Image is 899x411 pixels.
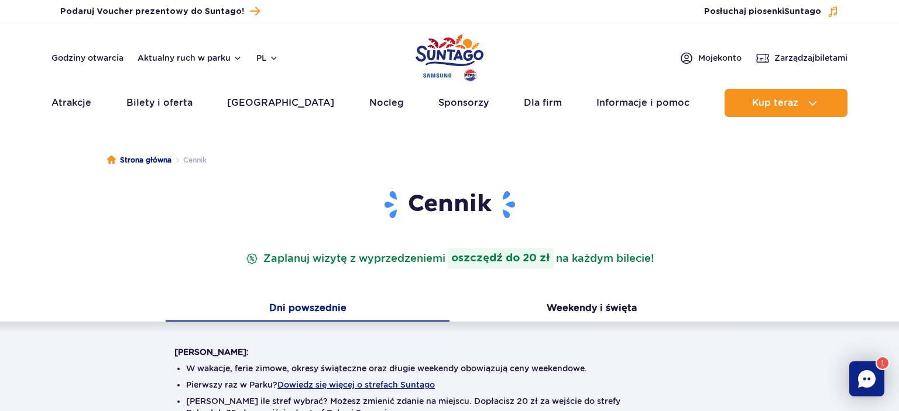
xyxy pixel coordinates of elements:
a: Dla firm [524,89,562,117]
li: Cennik [171,154,207,166]
div: 1 [876,356,890,370]
span: Kup teraz [752,98,798,108]
button: pl [256,52,279,64]
div: Chat [849,361,884,396]
button: Aktualny ruch w parku [138,53,242,63]
span: Suntago [784,8,821,16]
button: Posłuchaj piosenkiSuntago [704,6,839,18]
button: Weekendy i święta [449,297,733,322]
p: Zaplanuj wizytę z wyprzedzeniem na każdym bilecie! [243,248,656,269]
span: Moje konto [698,52,742,64]
a: Godziny otwarcia [52,52,123,64]
span: Zarządzaj biletami [774,52,847,64]
button: Kup teraz [725,89,847,117]
button: Dni powszednie [166,297,449,322]
span: Podaruj Voucher prezentowy do Suntago! [60,6,244,18]
button: Dowiedz się więcej o strefach Suntago [277,380,435,389]
h1: Cennik [174,189,725,220]
li: W wakacje, ferie zimowe, okresy świąteczne oraz długie weekendy obowiązują ceny weekendowe. [186,362,713,374]
a: Informacje i pomoc [596,89,689,117]
strong: [PERSON_NAME]: [174,347,249,357]
a: Strona główna [107,154,171,166]
a: Atrakcje [52,89,91,117]
a: Park of Poland [416,29,483,83]
strong: oszczędź do 20 zł [448,248,554,269]
a: Podaruj Voucher prezentowy do Suntago! [60,4,260,19]
a: Bilety i oferta [126,89,193,117]
span: Posłuchaj piosenki [704,6,821,18]
a: Zarządzajbiletami [756,51,847,65]
li: Pierwszy raz w Parku? [186,379,713,391]
a: Sponsorzy [438,89,489,117]
a: [GEOGRAPHIC_DATA] [227,89,334,117]
a: Mojekonto [680,51,742,65]
a: Nocleg [369,89,404,117]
